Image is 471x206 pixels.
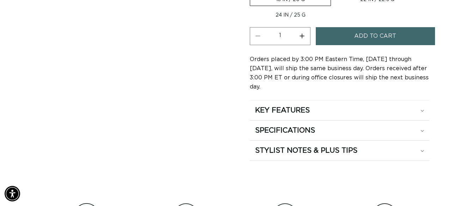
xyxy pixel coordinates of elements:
[255,146,357,155] h2: STYLIST NOTES & PLUS TIPS
[5,186,20,201] div: Accessibility Menu
[250,56,429,90] span: Orders placed by 3:00 PM Eastern Time, [DATE] through [DATE], will ship the same business day. Or...
[250,101,430,120] summary: KEY FEATURES
[250,9,331,21] label: 24 IN / 25 G
[255,126,315,135] h2: SPECIFICATIONS
[250,121,430,140] summary: SPECIFICATIONS
[316,27,435,45] button: Add to cart
[354,27,396,45] span: Add to cart
[255,106,310,115] h2: KEY FEATURES
[436,172,471,206] iframe: Chat Widget
[250,141,430,160] summary: STYLIST NOTES & PLUS TIPS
